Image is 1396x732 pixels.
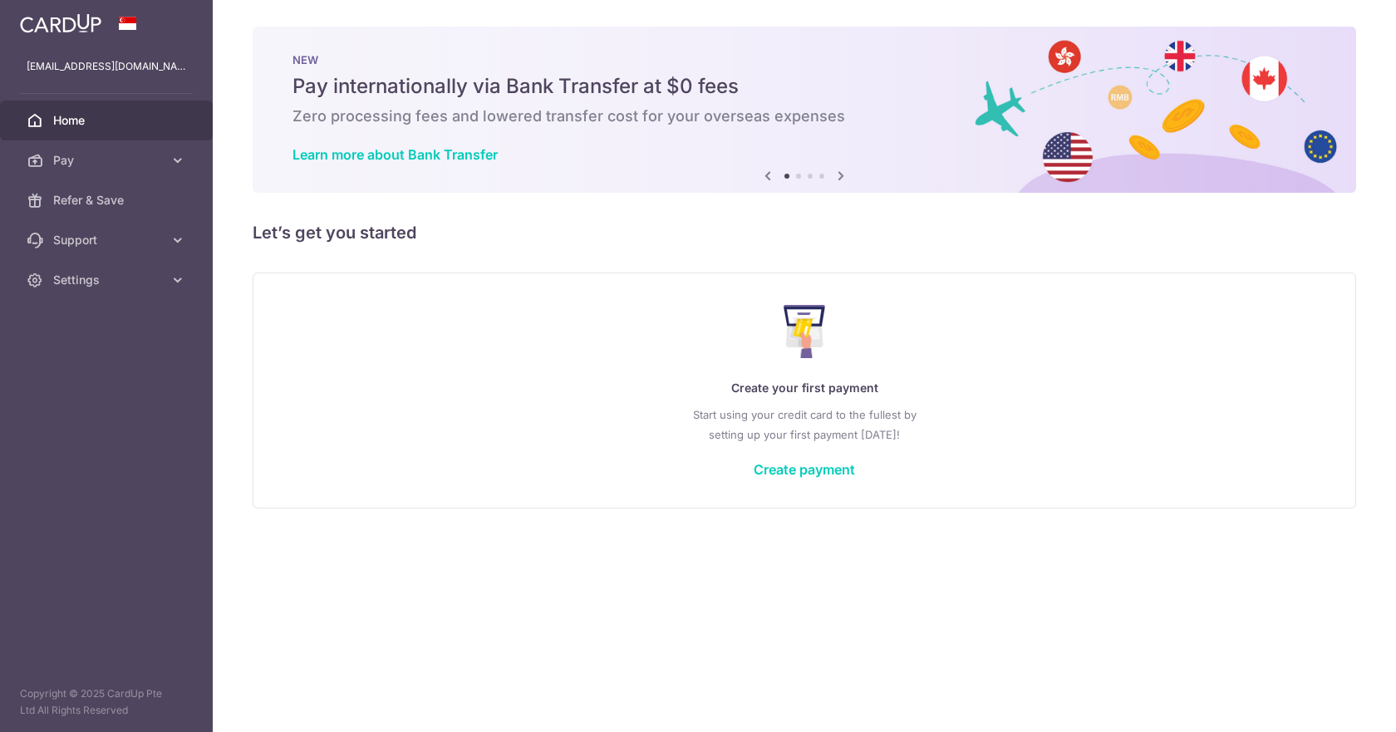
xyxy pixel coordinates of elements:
[253,27,1356,193] img: Bank transfer banner
[253,219,1356,246] h5: Let’s get you started
[292,53,1316,66] p: NEW
[53,152,163,169] span: Pay
[287,378,1322,398] p: Create your first payment
[53,192,163,209] span: Refer & Save
[784,305,826,358] img: Make Payment
[20,13,101,33] img: CardUp
[292,73,1316,100] h5: Pay internationally via Bank Transfer at $0 fees
[53,272,163,288] span: Settings
[754,461,855,478] a: Create payment
[292,106,1316,126] h6: Zero processing fees and lowered transfer cost for your overseas expenses
[287,405,1322,445] p: Start using your credit card to the fullest by setting up your first payment [DATE]!
[53,232,163,248] span: Support
[292,146,498,163] a: Learn more about Bank Transfer
[27,58,186,75] p: [EMAIL_ADDRESS][DOMAIN_NAME]
[53,112,163,129] span: Home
